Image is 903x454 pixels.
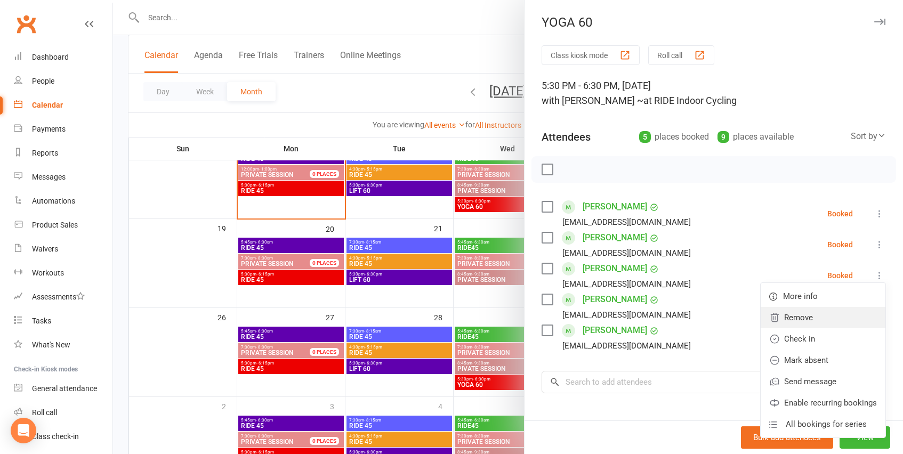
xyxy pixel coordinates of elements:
a: More info [761,286,885,307]
a: Tasks [14,309,112,333]
a: [PERSON_NAME] [583,229,647,246]
a: [PERSON_NAME] [583,198,647,215]
a: Assessments [14,285,112,309]
div: Open Intercom Messenger [11,418,36,443]
a: Remove [761,307,885,328]
div: [EMAIL_ADDRESS][DOMAIN_NAME] [562,215,691,229]
div: General attendance [32,384,97,393]
button: Class kiosk mode [542,45,640,65]
div: Dashboard [32,53,69,61]
input: Search to add attendees [542,371,886,393]
div: Class check-in [32,432,79,441]
span: All bookings for series [786,418,867,431]
button: Bulk add attendees [741,426,833,449]
a: Product Sales [14,213,112,237]
div: Payments [32,125,66,133]
a: [PERSON_NAME] [583,322,647,339]
a: Workouts [14,261,112,285]
div: [EMAIL_ADDRESS][DOMAIN_NAME] [562,246,691,260]
div: Sort by [851,129,886,143]
a: Clubworx [13,11,39,37]
a: Class kiosk mode [14,425,112,449]
a: Mark absent [761,350,885,371]
a: [PERSON_NAME] [583,260,647,277]
div: 9 [717,131,729,143]
a: All bookings for series [761,414,885,435]
div: Automations [32,197,75,205]
div: Messages [32,173,66,181]
span: with [PERSON_NAME] ~ [542,95,643,106]
div: [EMAIL_ADDRESS][DOMAIN_NAME] [562,339,691,353]
div: People [32,77,54,85]
div: Booked [827,210,853,217]
div: Attendees [542,129,591,144]
div: 5 [639,131,651,143]
a: Check in [761,328,885,350]
div: Calendar [32,101,63,109]
div: Reports [32,149,58,157]
div: [EMAIL_ADDRESS][DOMAIN_NAME] [562,308,691,322]
a: Waivers [14,237,112,261]
div: places available [717,129,794,144]
div: places booked [639,129,709,144]
span: at RIDE Indoor Cycling [643,95,737,106]
a: General attendance kiosk mode [14,377,112,401]
div: 5:30 PM - 6:30 PM, [DATE] [542,78,886,108]
a: What's New [14,333,112,357]
a: People [14,69,112,93]
div: Roll call [32,408,57,417]
a: [PERSON_NAME] [583,291,647,308]
div: Workouts [32,269,64,277]
div: Booked [827,241,853,248]
a: Send message [761,371,885,392]
a: Payments [14,117,112,141]
div: YOGA 60 [525,15,903,30]
button: Roll call [648,45,714,65]
a: Automations [14,189,112,213]
div: Booked [827,272,853,279]
a: Roll call [14,401,112,425]
span: More info [783,290,818,303]
a: Calendar [14,93,112,117]
a: Enable recurring bookings [761,392,885,414]
a: Dashboard [14,45,112,69]
a: Reports [14,141,112,165]
div: Tasks [32,317,51,325]
div: Waivers [32,245,58,253]
div: What's New [32,340,70,349]
a: Messages [14,165,112,189]
div: Product Sales [32,221,78,229]
div: Assessments [32,293,85,301]
div: [EMAIL_ADDRESS][DOMAIN_NAME] [562,277,691,291]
